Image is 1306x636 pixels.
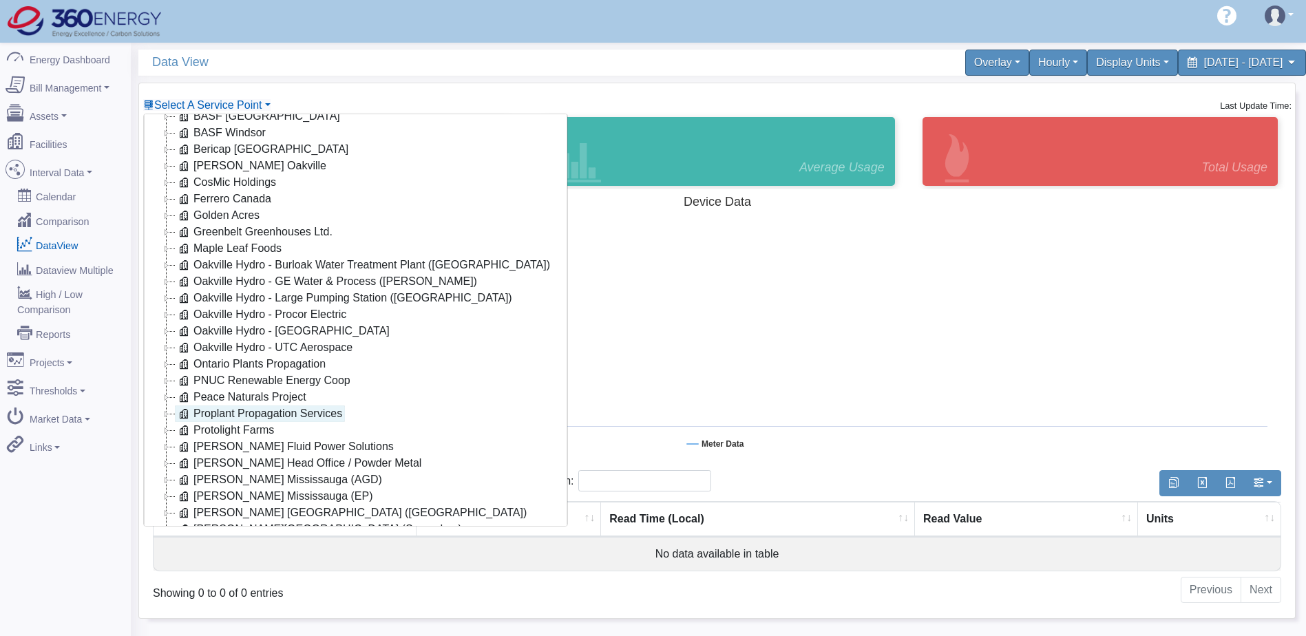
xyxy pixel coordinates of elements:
li: Oakville Hydro - [GEOGRAPHIC_DATA] [158,323,553,339]
a: Greenbelt Greenhouses Ltd. [175,224,335,240]
li: Oakville Hydro - Procor Electric [158,306,553,323]
li: Oakville Hydro - Burloak Water Treatment Plant ([GEOGRAPHIC_DATA]) [158,257,553,273]
a: [PERSON_NAME] Fluid Power Solutions [175,438,397,455]
tspan: Meter Data [702,439,744,449]
a: [PERSON_NAME][GEOGRAPHIC_DATA] (Secondary) [175,521,465,538]
button: Export to Excel [1188,470,1217,496]
li: [PERSON_NAME] Oakville [158,158,553,174]
a: [PERSON_NAME] [GEOGRAPHIC_DATA] ([GEOGRAPHIC_DATA]) [175,505,529,521]
li: Protolight Farms [158,422,553,438]
span: Average Usage [799,158,885,177]
a: Oakville Hydro - Large Pumping Station ([GEOGRAPHIC_DATA]) [175,290,515,306]
a: BASF [GEOGRAPHIC_DATA] [175,108,343,125]
small: Last Update Time: [1220,100,1292,111]
li: [PERSON_NAME] Head Office / Powder Metal [158,455,553,471]
a: Ontario Plants Propagation [175,356,328,372]
button: Copy to clipboard [1159,470,1188,496]
a: BASF Windsor [175,125,268,141]
li: Oakville Hydro - GE Water & Process ([PERSON_NAME]) [158,273,553,290]
td: No data available in table [154,537,1281,571]
a: Protolight Farms [175,422,277,438]
div: Showing 0 to 0 of 0 entries [153,575,611,602]
a: Proplant Propagation Services [175,405,345,422]
li: Ferrero Canada [158,191,553,207]
div: Hourly [1029,50,1087,76]
li: PNUC Renewable Energy Coop [158,372,553,389]
span: [DATE] - [DATE] [1204,56,1283,68]
a: PNUC Renewable Energy Coop [175,372,353,389]
li: BASF [GEOGRAPHIC_DATA] [158,108,553,125]
a: CosMic Holdings [175,174,279,191]
a: Golden Acres [175,207,262,224]
li: Proplant Propagation Services [158,405,553,422]
li: Greenbelt Greenhouses Ltd. [158,224,553,240]
a: Oakville Hydro - Procor Electric [175,306,349,323]
a: Bericap [GEOGRAPHIC_DATA] [175,141,351,158]
span: Data View [152,50,724,75]
li: Maple Leaf Foods [158,240,553,257]
li: [PERSON_NAME][GEOGRAPHIC_DATA] (Secondary) [158,521,553,538]
input: Search: [578,470,711,491]
li: Golden Acres [158,207,553,224]
li: Bericap [GEOGRAPHIC_DATA] [158,141,553,158]
a: Oakville Hydro - [GEOGRAPHIC_DATA] [175,323,392,339]
li: Oakville Hydro - UTC Aerospace [158,339,553,356]
label: Search: [536,470,711,491]
a: Oakville Hydro - UTC Aerospace [175,339,355,356]
li: BASF Windsor [158,125,553,141]
a: Ferrero Canada [175,191,274,207]
li: [PERSON_NAME] Fluid Power Solutions [158,438,553,455]
a: Maple Leaf Foods [175,240,284,257]
th: Read Time (Local) : activate to sort column ascending [601,502,915,537]
a: Oakville Hydro - Burloak Water Treatment Plant ([GEOGRAPHIC_DATA]) [175,257,553,273]
a: [PERSON_NAME] Mississauga (AGD) [175,471,385,488]
li: [PERSON_NAME] Mississauga (EP) [158,488,553,505]
a: Select A Service Point [143,99,271,111]
a: [PERSON_NAME] Mississauga (EP) [175,488,376,505]
th: Read Value : activate to sort column ascending [915,502,1138,537]
span: Device List [154,99,262,111]
tspan: Device Data [684,195,752,209]
li: [PERSON_NAME] Mississauga (AGD) [158,471,553,488]
a: Peace Naturals Project [175,389,309,405]
a: Oakville Hydro - GE Water & Process ([PERSON_NAME]) [175,273,480,290]
button: Generate PDF [1216,470,1245,496]
li: Ontario Plants Propagation [158,356,553,372]
div: Select A Service Point [143,114,568,527]
a: [PERSON_NAME] Oakville [175,158,329,174]
div: Overlay [965,50,1029,76]
img: user-3.svg [1265,6,1285,26]
a: [PERSON_NAME] Head Office / Powder Metal [175,455,424,471]
div: Display Units [1087,50,1177,76]
button: Show/Hide Columns [1244,470,1281,496]
li: [PERSON_NAME] [GEOGRAPHIC_DATA] ([GEOGRAPHIC_DATA]) [158,505,553,521]
li: CosMic Holdings [158,174,553,191]
li: Peace Naturals Project [158,389,553,405]
li: Oakville Hydro - Large Pumping Station ([GEOGRAPHIC_DATA]) [158,290,553,306]
th: Units : activate to sort column ascending [1138,502,1281,537]
span: Total Usage [1202,158,1267,177]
